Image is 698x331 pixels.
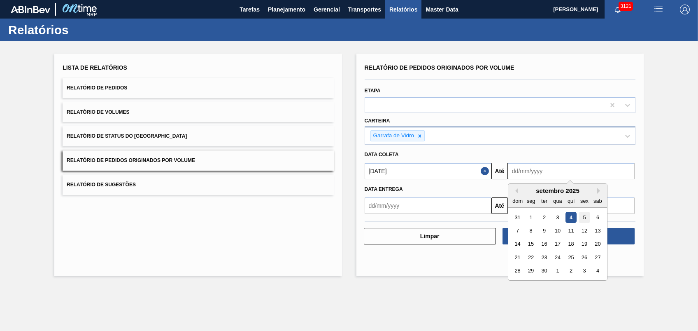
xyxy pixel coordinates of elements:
div: Choose quarta-feira, 24 de setembro de 2025 [552,252,563,263]
div: month 2025-09 [511,211,604,277]
div: Choose sexta-feira, 19 de setembro de 2025 [579,239,590,250]
div: Garrafa de Vidro [371,131,416,141]
span: Relatório de Pedidos Originados por Volume [365,64,514,71]
input: dd/mm/yyyy [365,197,491,214]
div: Choose sexta-feira, 12 de setembro de 2025 [579,225,590,236]
button: Download [503,228,635,244]
div: ter [539,195,550,207]
span: Transportes [348,5,381,14]
span: Relatórios [389,5,417,14]
button: Relatório de Status do [GEOGRAPHIC_DATA] [63,126,333,146]
span: Relatório de Status do [GEOGRAPHIC_DATA] [67,133,187,139]
div: sab [592,195,603,207]
span: Master Data [426,5,458,14]
span: 3121 [619,2,633,11]
div: Choose quinta-feira, 4 de setembro de 2025 [565,212,577,223]
button: Relatório de Volumes [63,102,333,122]
div: Choose quarta-feira, 10 de setembro de 2025 [552,225,563,236]
div: seg [525,195,536,207]
div: Choose sábado, 6 de setembro de 2025 [592,212,603,223]
div: qui [565,195,577,207]
div: Choose sábado, 20 de setembro de 2025 [592,239,603,250]
label: Carteira [365,118,390,124]
div: Choose quinta-feira, 2 de outubro de 2025 [565,265,577,277]
span: Data entrega [365,186,403,192]
div: Choose domingo, 21 de setembro de 2025 [512,252,523,263]
div: Choose segunda-feira, 1 de setembro de 2025 [525,212,536,223]
input: dd/mm/yyyy [365,163,491,179]
div: Choose terça-feira, 23 de setembro de 2025 [539,252,550,263]
span: Gerencial [314,5,340,14]
button: Relatório de Pedidos Originados por Volume [63,150,333,171]
button: Close [481,163,491,179]
button: Previous Month [512,188,518,194]
div: Choose quinta-feira, 18 de setembro de 2025 [565,239,577,250]
div: Choose sexta-feira, 5 de setembro de 2025 [579,212,590,223]
div: sex [579,195,590,207]
span: Relatório de Pedidos Originados por Volume [67,157,195,163]
span: Lista de Relatórios [63,64,127,71]
div: Choose sábado, 27 de setembro de 2025 [592,252,603,263]
span: Data coleta [365,152,399,157]
div: Choose segunda-feira, 8 de setembro de 2025 [525,225,536,236]
label: Etapa [365,88,381,94]
div: Choose sexta-feira, 3 de outubro de 2025 [579,265,590,277]
div: Choose domingo, 14 de setembro de 2025 [512,239,523,250]
div: Choose quinta-feira, 11 de setembro de 2025 [565,225,577,236]
div: Choose sexta-feira, 26 de setembro de 2025 [579,252,590,263]
div: Choose terça-feira, 30 de setembro de 2025 [539,265,550,277]
div: Choose quinta-feira, 25 de setembro de 2025 [565,252,577,263]
div: Choose quarta-feira, 1 de outubro de 2025 [552,265,563,277]
div: Choose segunda-feira, 22 de setembro de 2025 [525,252,536,263]
button: Next Month [597,188,603,194]
div: Choose segunda-feira, 29 de setembro de 2025 [525,265,536,277]
button: Relatório de Pedidos [63,78,333,98]
div: setembro 2025 [508,187,607,194]
span: Relatório de Volumes [67,109,129,115]
div: Choose terça-feira, 2 de setembro de 2025 [539,212,550,223]
button: Até [491,163,508,179]
div: Choose sábado, 4 de outubro de 2025 [592,265,603,277]
input: dd/mm/yyyy [508,163,635,179]
div: dom [512,195,523,207]
button: Notificações [605,4,631,15]
div: qua [552,195,563,207]
div: Choose sábado, 13 de setembro de 2025 [592,225,603,236]
div: Choose quarta-feira, 3 de setembro de 2025 [552,212,563,223]
img: Logout [680,5,690,14]
button: Limpar [364,228,496,244]
span: Relatório de Pedidos [67,85,127,91]
h1: Relatórios [8,25,154,35]
span: Relatório de Sugestões [67,182,136,188]
div: Choose segunda-feira, 15 de setembro de 2025 [525,239,536,250]
div: Choose quarta-feira, 17 de setembro de 2025 [552,239,563,250]
span: Planejamento [268,5,305,14]
img: TNhmsLtSVTkK8tSr43FrP2fwEKptu5GPRR3wAAAABJRU5ErkJggg== [11,6,50,13]
span: Tarefas [240,5,260,14]
div: Choose terça-feira, 9 de setembro de 2025 [539,225,550,236]
div: Choose domingo, 7 de setembro de 2025 [512,225,523,236]
div: Choose domingo, 31 de agosto de 2025 [512,212,523,223]
img: userActions [654,5,663,14]
button: Relatório de Sugestões [63,175,333,195]
div: Choose terça-feira, 16 de setembro de 2025 [539,239,550,250]
button: Até [491,197,508,214]
div: Choose domingo, 28 de setembro de 2025 [512,265,523,277]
